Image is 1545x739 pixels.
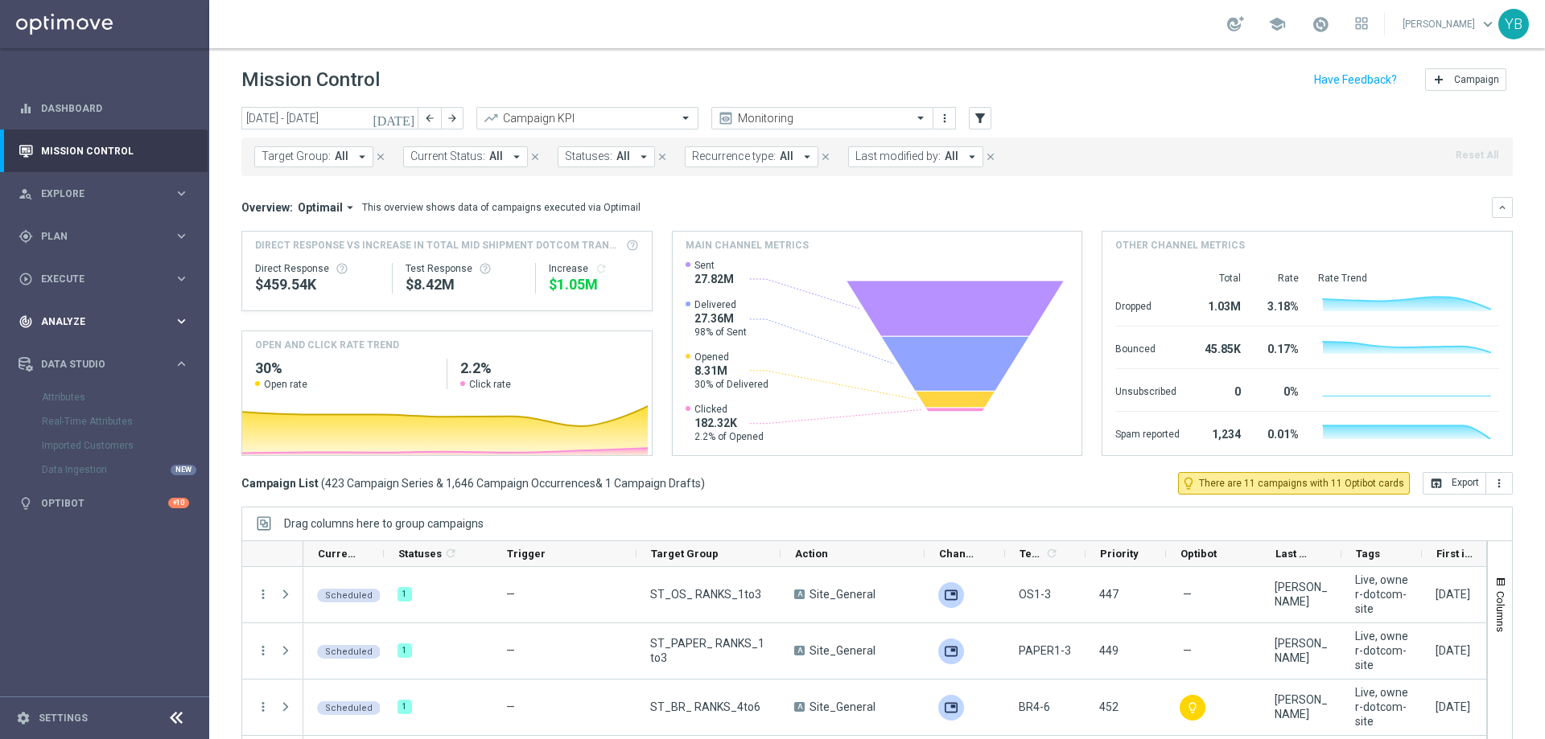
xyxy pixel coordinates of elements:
[810,643,875,658] span: Site_General
[476,107,698,129] ng-select: Campaign KPI
[1186,701,1199,714] i: lightbulb_outline
[18,102,190,115] div: equalizer Dashboard
[1275,636,1328,665] div: John Bruzzese
[595,262,608,275] i: refresh
[800,150,814,164] i: arrow_drop_down
[19,272,33,286] i: play_circle_outline
[255,275,379,294] div: $459,537
[1099,644,1119,657] span: 449
[973,111,987,125] i: filter_alt
[1100,548,1139,560] span: Priority
[565,150,612,163] span: Statuses:
[694,363,768,378] span: 8.31M
[969,107,991,129] button: filter_alt
[506,700,515,713] span: —
[18,273,190,285] div: play_circle_outline Execute keyboard_arrow_right
[255,338,399,352] h4: OPEN AND CLICK RATE TREND
[370,107,418,131] button: [DATE]
[42,458,208,482] div: Data Ingestion
[483,110,499,126] i: trending_up
[1356,548,1380,560] span: Tags
[398,643,412,658] div: 1
[506,644,515,657] span: —
[1199,377,1241,403] div: 0
[694,298,747,311] span: Delivered
[595,477,603,490] span: &
[1492,197,1513,218] button: keyboard_arrow_down
[1019,587,1051,601] span: OS1-3
[373,111,416,125] i: [DATE]
[1494,591,1507,632] span: Columns
[694,272,734,286] span: 27.82M
[1401,12,1498,36] a: [PERSON_NAME]keyboard_arrow_down
[406,275,522,294] div: $8,416,425
[19,357,174,372] div: Data Studio
[650,587,761,601] span: ST_OS_ RANKS_1to3
[1260,420,1299,445] div: 0.01%
[19,87,189,129] div: Dashboard
[355,150,369,164] i: arrow_drop_down
[1275,692,1328,721] div: John Bruzzese
[686,238,809,252] h4: Main channel metrics
[650,700,760,714] span: ST_BR_ RANKS_4to6
[701,476,705,491] span: )
[938,582,964,608] div: Adobe SFTP Prod
[444,547,457,560] i: refresh
[262,150,331,163] span: Target Group:
[985,151,996,162] i: close
[506,588,515,601] span: —
[242,679,303,736] div: Press SPACE to select this row.
[694,351,768,363] span: Opened
[605,476,701,491] span: 1 Campaign Drafts
[335,150,348,163] span: All
[19,101,33,116] i: equalizer
[19,314,33,329] i: track_changes
[1260,292,1299,318] div: 3.18%
[256,700,270,714] button: more_vert
[1493,477,1506,490] i: more_vert
[255,238,621,252] span: Direct Response VS Increase In Total Mid Shipment Dotcom Transaction Amount
[1355,685,1408,729] span: Live, owner-dotcom-site
[509,150,524,164] i: arrow_drop_down
[256,587,270,601] i: more_vert
[317,643,381,659] colored-tag: Scheduled
[403,146,528,167] button: Current Status: All arrow_drop_down
[529,151,541,162] i: close
[398,700,412,714] div: 1
[1115,335,1180,360] div: Bounced
[637,150,651,164] i: arrow_drop_down
[174,271,189,286] i: keyboard_arrow_right
[1199,272,1241,285] div: Total
[1045,547,1058,560] i: refresh
[1318,272,1499,285] div: Rate Trend
[41,189,174,199] span: Explore
[694,378,768,391] span: 30% of Delivered
[1115,377,1180,403] div: Unsubscribed
[938,638,964,664] img: Adobe SFTP Prod
[1423,472,1486,495] button: open_in_browser Export
[18,497,190,510] button: lightbulb Optibot +10
[41,359,174,369] span: Data Studio
[256,643,270,658] button: more_vert
[19,229,174,244] div: Plan
[1355,629,1408,672] span: Live, owner-dotcom-site
[1260,377,1299,403] div: 0%
[174,228,189,244] i: keyboard_arrow_right
[1275,580,1328,609] div: John Bruzzese
[442,544,457,562] span: Calculate column
[18,145,190,158] button: Mission Control
[42,409,208,433] div: Real-Time Attributes
[41,232,174,241] span: Plan
[655,148,669,166] button: close
[19,272,174,286] div: Execute
[174,186,189,201] i: keyboard_arrow_right
[460,359,639,378] h2: 2.2%
[1115,420,1180,445] div: Spam reported
[410,150,485,163] span: Current Status:
[293,200,362,215] button: Optimail arrow_drop_down
[650,636,767,665] span: ST_PAPER_ RANKS_1to3
[16,711,31,725] i: settings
